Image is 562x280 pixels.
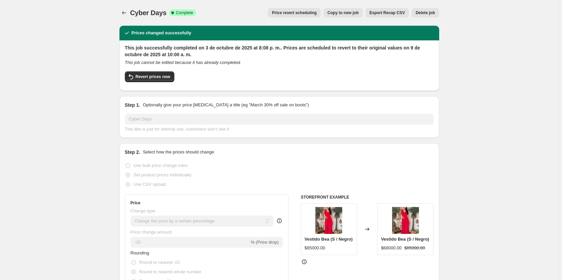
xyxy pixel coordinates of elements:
span: Vestido Bea (S / Negro) [305,237,353,242]
span: Use bulk price change rules [134,163,187,168]
p: Select how the prices should change [143,149,214,155]
input: 30% off holiday sale [125,114,434,125]
span: Price change amount [131,230,172,235]
span: Use CSV upload [134,182,166,187]
span: Set product prices individually [134,172,191,177]
h2: Prices changed successfully [132,30,191,36]
strike: $85000.00 [405,245,425,251]
button: Copy to new job [323,8,363,17]
button: Export Recap CSV [365,8,409,17]
span: Delete job [416,10,435,15]
span: Revert prices now [136,74,170,79]
span: Copy to new job [327,10,359,15]
span: Round to nearest .01 [139,260,180,265]
span: Round to nearest whole number [139,269,202,274]
input: -15 [131,237,249,248]
div: help [276,217,283,224]
h2: Step 1. [125,102,140,108]
h2: This job successfully completed on 3 de octubre de 2025 at 8:08 p. m.. Prices are scheduled to re... [125,44,434,58]
span: % (Price drop) [251,240,279,245]
img: BEA-ROJ-01-BEAROJO_80x.jpg [315,207,342,234]
div: $68000.00 [381,245,401,251]
span: Change type [131,208,155,213]
button: Price change jobs [119,8,129,17]
span: Vestido Bea (S / Negro) [381,237,429,242]
i: This job cannot be edited because it has already completed. [125,60,241,65]
button: Price revert scheduling [268,8,321,17]
h2: Step 2. [125,149,140,155]
button: Delete job [412,8,439,17]
span: Complete [176,10,193,15]
button: Revert prices now [125,71,174,82]
div: $85000.00 [305,245,325,251]
span: Rounding [131,250,149,255]
span: Cyber Days [130,9,167,16]
h6: STOREFRONT EXAMPLE [301,195,434,200]
span: This title is just for internal use, customers won't see it [125,127,229,132]
span: Export Recap CSV [370,10,405,15]
span: Price revert scheduling [272,10,317,15]
p: Optionally give your price [MEDICAL_DATA] a title (eg "March 30% off sale on boots") [143,102,309,108]
h3: Price [131,200,140,206]
img: BEA-ROJ-01-BEAROJO_80x.jpg [392,207,419,234]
